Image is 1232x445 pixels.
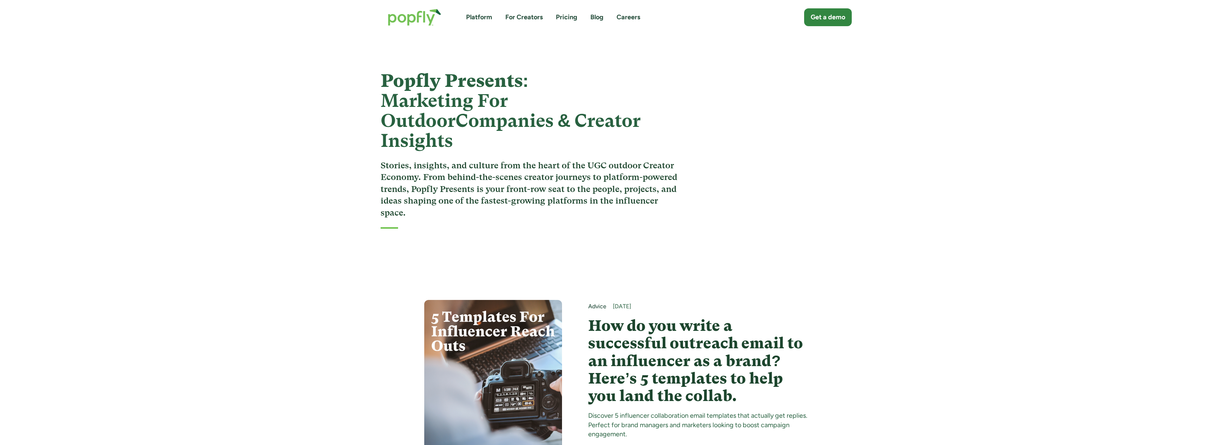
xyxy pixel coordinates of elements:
div: [DATE] [613,302,808,310]
strong: Companies & Creator Insights [381,110,641,151]
a: Blog [590,13,603,22]
h1: Popfly Presents: [381,71,682,151]
strong: Marketing For Outdoor [381,90,508,131]
a: Advice [588,302,606,310]
a: Careers [617,13,640,22]
a: Get a demo [804,8,852,26]
h3: Stories, insights, and culture from the heart of the UGC outdoor Creator Economy. From behind-the... [381,160,682,219]
a: How do you write a successful outreach email to an influencer as a brand? Here’s 5 templates to h... [588,317,808,405]
a: Platform [466,13,492,22]
a: home [381,1,449,33]
div: Discover 5 influencer collaboration email templates that actually get replies. Perfect for brand ... [588,411,808,439]
a: Pricing [556,13,577,22]
a: For Creators [505,13,543,22]
div: Get a demo [811,13,845,22]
